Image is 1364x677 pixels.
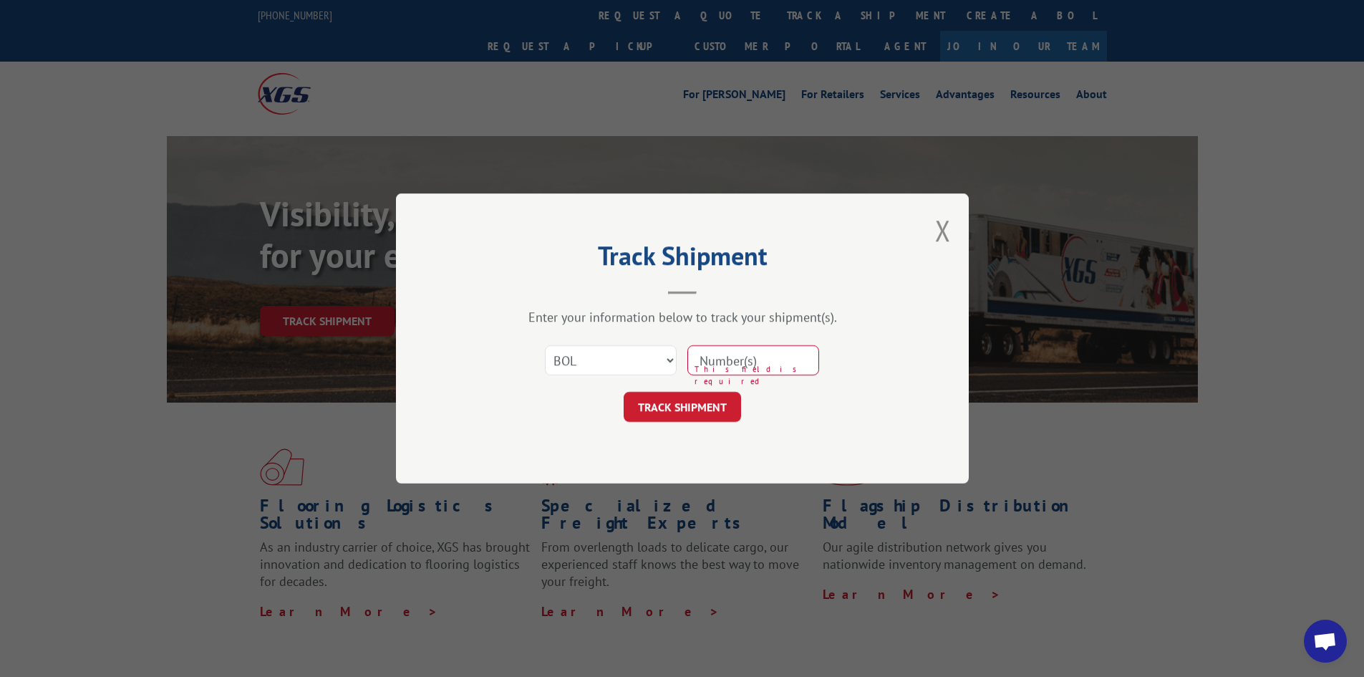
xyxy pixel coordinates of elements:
span: This field is required [695,363,819,387]
button: Close modal [935,211,951,249]
button: TRACK SHIPMENT [624,392,741,422]
h2: Track Shipment [468,246,897,273]
div: Enter your information below to track your shipment(s). [468,309,897,325]
input: Number(s) [687,345,819,375]
div: Open chat [1304,620,1347,663]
